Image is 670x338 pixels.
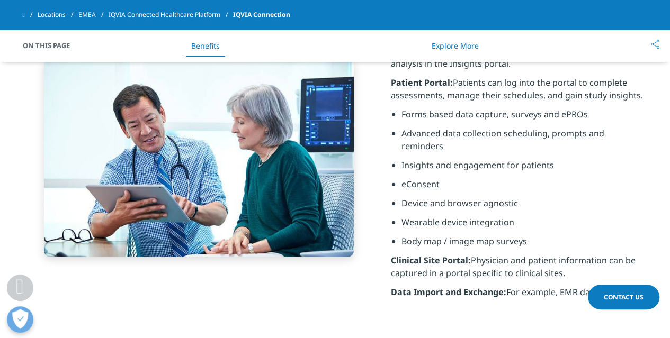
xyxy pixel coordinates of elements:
[38,5,78,24] a: Locations
[391,286,506,298] strong: Data Import and Exchange:
[588,285,659,309] a: Contact Us
[604,293,644,302] span: Contact Us
[391,254,648,286] p: Physician and patient information can be captured in a portal specific to clinical sites.
[109,5,233,24] a: IQVIA Connected Healthcare Platform
[401,108,648,127] li: Forms based data capture, surveys and ePROs
[44,59,354,257] img: doctor and patient reading tablet
[401,178,648,197] li: eConsent
[391,76,648,108] p: Patients can log into the portal to complete assessments, manage their schedules, and gain study ...
[78,5,109,24] a: EMEA
[391,286,648,305] p: For example, EMR data
[401,159,648,178] li: Insights and engagement for patients
[401,216,648,235] li: Wearable device integration
[432,41,479,51] a: Explore More
[401,235,648,254] li: Body map / image map surveys
[391,254,471,266] strong: Clinical Site Portal:
[391,77,453,88] strong: Patient Portal:
[401,127,648,159] li: Advanced data collection scheduling, prompts and reminders
[23,40,81,51] span: On This Page
[233,5,290,24] span: IQVIA Connection
[7,306,33,333] button: Open Preferences
[401,197,648,216] li: Device and browser agnostic
[191,41,220,51] a: Benefits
